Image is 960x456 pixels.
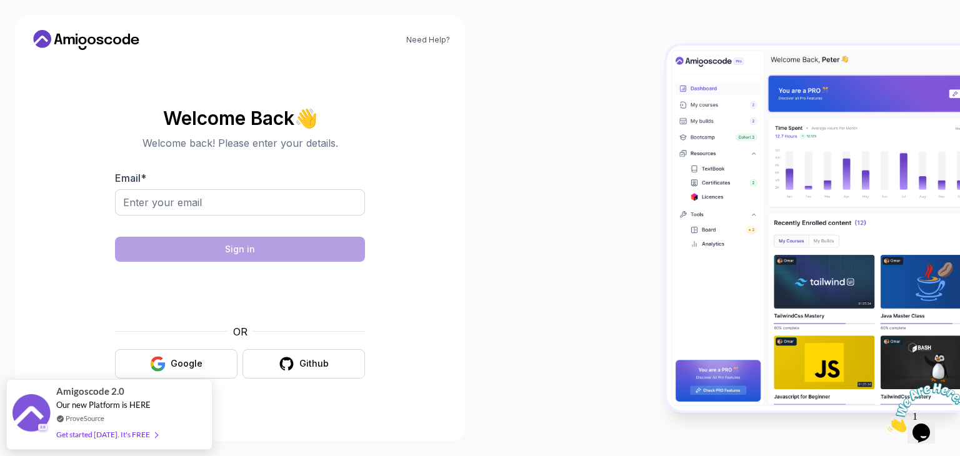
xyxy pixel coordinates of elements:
[882,378,960,437] iframe: chat widget
[233,324,247,339] p: OR
[115,349,237,379] button: Google
[225,243,255,255] div: Sign in
[30,30,142,50] a: Home link
[299,357,329,370] div: Github
[406,35,450,45] a: Need Help?
[294,107,318,129] span: 👋
[115,108,365,128] h2: Welcome Back
[5,5,82,54] img: Chat attention grabber
[242,349,365,379] button: Github
[56,400,151,410] span: Our new Platform is HERE
[66,413,104,424] a: ProveSource
[171,357,202,370] div: Google
[115,189,365,216] input: Enter your email
[667,46,960,410] img: Amigoscode Dashboard
[115,237,365,262] button: Sign in
[115,172,146,184] label: Email *
[5,5,10,16] span: 1
[12,394,50,435] img: provesource social proof notification image
[56,384,124,399] span: Amigoscode 2.0
[115,136,365,151] p: Welcome back! Please enter your details.
[56,427,157,442] div: Get started [DATE]. It's FREE
[146,269,334,317] iframe: Widget containing checkbox for hCaptcha security challenge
